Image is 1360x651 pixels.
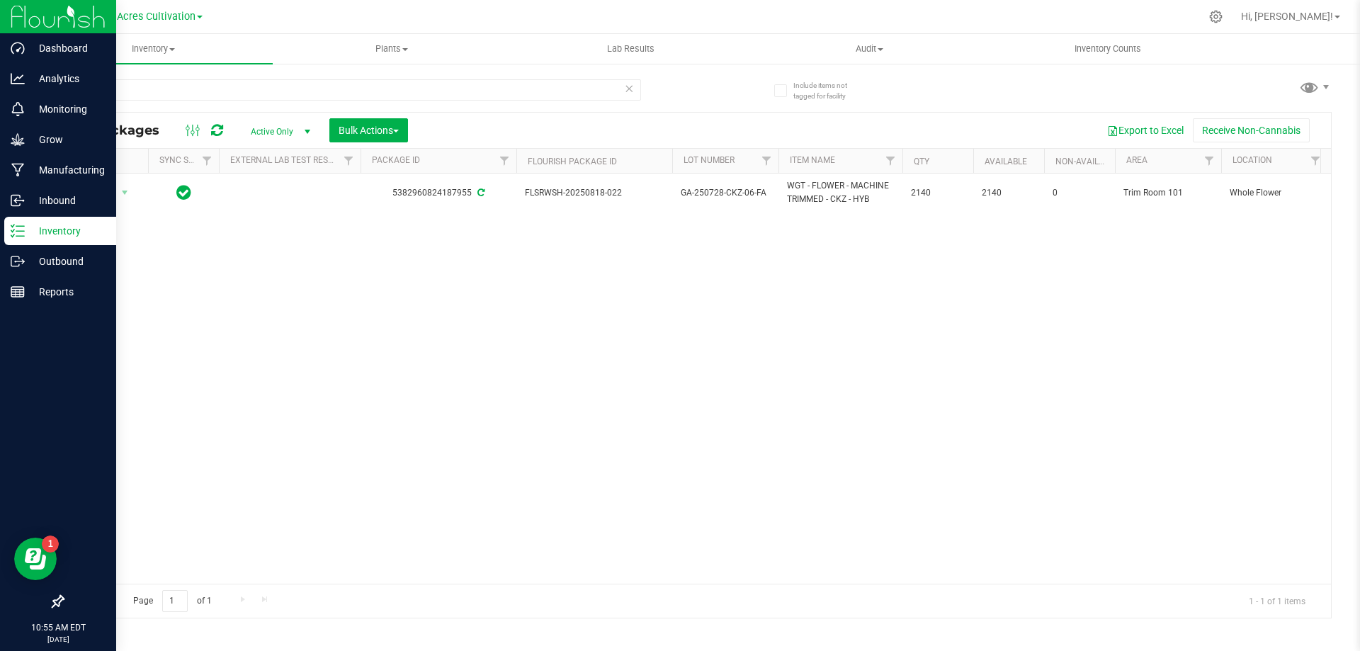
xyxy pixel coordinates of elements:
[358,186,518,200] div: 5382960824187955
[116,183,134,203] span: select
[528,157,617,166] a: Flourish Package ID
[684,155,735,165] a: Lot Number
[25,101,110,118] p: Monitoring
[681,186,770,200] span: GA-250728-CKZ-06-FA
[339,125,399,136] span: Bulk Actions
[511,34,750,64] a: Lab Results
[195,149,219,173] a: Filter
[162,590,188,612] input: 1
[25,192,110,209] p: Inbound
[25,222,110,239] p: Inventory
[1207,10,1225,23] div: Manage settings
[329,118,408,142] button: Bulk Actions
[25,283,110,300] p: Reports
[25,70,110,87] p: Analytics
[42,536,59,553] iframe: Resource center unread badge
[176,183,191,203] span: In Sync
[273,34,511,64] a: Plants
[914,157,929,166] a: Qty
[982,186,1036,200] span: 2140
[230,155,341,165] a: External Lab Test Result
[588,43,674,55] span: Lab Results
[6,621,110,634] p: 10:55 AM EDT
[11,72,25,86] inline-svg: Analytics
[62,79,641,101] input: Search Package ID, Item Name, SKU, Lot or Part Number...
[25,40,110,57] p: Dashboard
[989,34,1228,64] a: Inventory Counts
[6,634,110,645] p: [DATE]
[1193,118,1310,142] button: Receive Non-Cannabis
[34,34,273,64] a: Inventory
[11,285,25,299] inline-svg: Reports
[1098,118,1193,142] button: Export to Excel
[11,41,25,55] inline-svg: Dashboard
[790,155,835,165] a: Item Name
[1126,155,1147,165] a: Area
[121,590,223,612] span: Page of 1
[25,253,110,270] p: Outbound
[624,79,634,98] span: Clear
[750,34,989,64] a: Audit
[1304,149,1327,173] a: Filter
[337,149,361,173] a: Filter
[1123,186,1213,200] span: Trim Room 101
[372,155,420,165] a: Package ID
[475,188,484,198] span: Sync from Compliance System
[11,132,25,147] inline-svg: Grow
[985,157,1027,166] a: Available
[793,80,864,101] span: Include items not tagged for facility
[911,186,965,200] span: 2140
[493,149,516,173] a: Filter
[1053,186,1106,200] span: 0
[34,43,273,55] span: Inventory
[755,149,778,173] a: Filter
[1055,43,1160,55] span: Inventory Counts
[273,43,511,55] span: Plants
[11,102,25,116] inline-svg: Monitoring
[11,254,25,268] inline-svg: Outbound
[86,11,195,23] span: Green Acres Cultivation
[74,123,174,138] span: All Packages
[11,224,25,238] inline-svg: Inventory
[25,162,110,179] p: Manufacturing
[159,155,214,165] a: Sync Status
[1230,186,1319,200] span: Whole Flower
[1055,157,1118,166] a: Non-Available
[787,179,894,206] span: WGT - FLOWER - MACHINE TRIMMED - CKZ - HYB
[1232,155,1272,165] a: Location
[11,163,25,177] inline-svg: Manufacturing
[525,186,664,200] span: FLSRWSH-20250818-022
[14,538,57,580] iframe: Resource center
[25,131,110,148] p: Grow
[1237,590,1317,611] span: 1 - 1 of 1 items
[1241,11,1333,22] span: Hi, [PERSON_NAME]!
[751,43,988,55] span: Audit
[11,193,25,208] inline-svg: Inbound
[1198,149,1221,173] a: Filter
[879,149,902,173] a: Filter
